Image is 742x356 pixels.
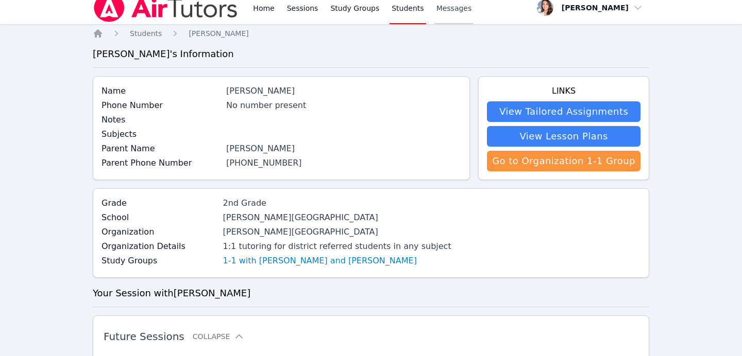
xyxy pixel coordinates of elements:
div: 2nd Grade [223,197,451,209]
span: [PERSON_NAME] [189,29,248,38]
div: [PERSON_NAME] [226,143,461,155]
a: View Lesson Plans [487,126,640,147]
label: Organization Details [102,240,217,253]
label: Parent Name [102,143,220,155]
div: 1:1 tutoring for district referred students in any subject [223,240,451,253]
h3: Your Session with [PERSON_NAME] [93,286,649,300]
label: School [102,211,217,224]
span: Students [130,29,162,38]
label: Organization [102,226,217,238]
a: Go to Organization 1-1 Group [487,151,640,171]
a: View Tailored Assignments [487,101,640,122]
label: Study Groups [102,255,217,267]
div: No number present [226,99,461,112]
a: [PERSON_NAME] [189,28,248,39]
label: Name [102,85,220,97]
a: Students [130,28,162,39]
label: Notes [102,114,220,126]
span: Future Sessions [104,330,184,343]
h4: Links [487,85,640,97]
h3: [PERSON_NAME] 's Information [93,47,649,61]
label: Parent Phone Number [102,157,220,169]
label: Phone Number [102,99,220,112]
a: 1-1 with [PERSON_NAME] and [PERSON_NAME] [223,255,417,267]
label: Grade [102,197,217,209]
div: [PERSON_NAME] [226,85,461,97]
button: Collapse [193,331,244,342]
a: [PHONE_NUMBER] [226,158,302,168]
div: [PERSON_NAME][GEOGRAPHIC_DATA] [223,226,451,238]
div: [PERSON_NAME][GEOGRAPHIC_DATA] [223,211,451,224]
span: Messages [436,3,472,13]
label: Subjects [102,128,220,140]
nav: Breadcrumb [93,28,649,39]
